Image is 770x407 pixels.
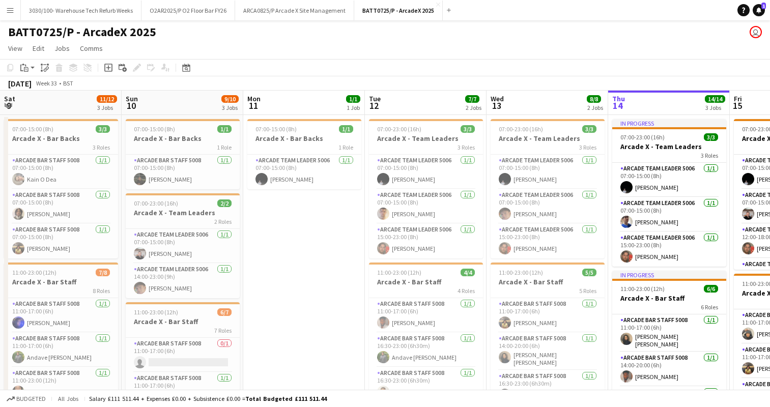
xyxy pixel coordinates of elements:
app-card-role: Arcade Team Leader 50061/107:00-15:00 (8h)[PERSON_NAME] [612,197,726,232]
span: 2 Roles [214,218,232,225]
a: Edit [28,42,48,55]
h3: Arcade X - Bar Backs [126,134,240,143]
div: 3 Jobs [222,104,238,111]
span: Total Budgeted £111 511.44 [245,395,327,402]
span: 11:00-23:00 (12h) [134,308,178,316]
app-job-card: 07:00-15:00 (8h)3/3Arcade X - Bar Backs3 RolesArcade Bar Staff 50081/107:00-15:00 (8h)Kain O DeaA... [4,119,118,258]
app-card-role: Arcade Team Leader 50061/107:00-15:00 (8h)[PERSON_NAME] [612,163,726,197]
span: Edit [33,44,44,53]
h3: Arcade X - Team Leaders [126,208,240,217]
app-card-role: Arcade Bar Staff 50081/107:00-15:00 (8h)[PERSON_NAME] [4,224,118,258]
span: View [8,44,22,53]
span: 07:00-23:00 (16h) [499,125,543,133]
button: Budgeted [5,393,47,404]
span: 5 Roles [579,287,596,295]
app-card-role: Arcade Bar Staff 50081/111:00-17:00 (6h)[PERSON_NAME] [4,298,118,333]
app-card-role: Arcade Bar Staff 50081/114:00-20:00 (6h)[PERSON_NAME] [PERSON_NAME] [491,333,605,370]
h3: Arcade X - Bar Staff [491,277,605,286]
span: 3/3 [582,125,596,133]
app-card-role: Arcade Team Leader 50061/114:00-23:00 (9h)[PERSON_NAME] [126,264,240,298]
app-card-role: Arcade Bar Staff 50081/114:00-20:00 (6h)[PERSON_NAME] [612,352,726,387]
app-card-role: Arcade Bar Staff 50081/116:30-23:00 (6h30m)Andave [PERSON_NAME] [369,333,483,367]
span: 3/3 [704,133,718,141]
span: 12 [367,100,381,111]
span: 2/2 [217,199,232,207]
app-card-role: Arcade Bar Staff 50081/111:00-17:00 (6h)Andave [PERSON_NAME] [4,333,118,367]
app-card-role: Arcade Bar Staff 50081/107:00-15:00 (8h)[PERSON_NAME] [4,189,118,224]
span: Thu [612,94,625,103]
app-card-role: Arcade Team Leader 50061/107:00-15:00 (8h)[PERSON_NAME] [491,189,605,224]
span: 1 [761,3,766,9]
app-card-role: Arcade Team Leader 50061/107:00-15:00 (8h)[PERSON_NAME] [369,155,483,189]
h3: Arcade X - Bar Staff [369,277,483,286]
span: 9 [3,100,15,111]
span: 1/1 [339,125,353,133]
span: Week 33 [34,79,59,87]
app-card-role: Arcade Team Leader 50061/115:00-23:00 (8h)[PERSON_NAME] [491,224,605,258]
h1: BATT0725/P - ArcadeX 2025 [8,24,156,40]
app-job-card: 07:00-23:00 (16h)3/3Arcade X - Team Leaders3 RolesArcade Team Leader 50061/107:00-15:00 (8h)[PERS... [491,119,605,258]
span: 6/6 [704,285,718,293]
span: 11 [246,100,261,111]
app-card-role: Arcade Bar Staff 50081/111:00-17:00 (6h)[PERSON_NAME] [491,298,605,333]
app-job-card: 07:00-15:00 (8h)1/1Arcade X - Bar Backs1 RoleArcade Team Leader 50061/107:00-15:00 (8h)[PERSON_NAME] [247,119,361,189]
app-job-card: In progress07:00-23:00 (16h)3/3Arcade X - Team Leaders3 RolesArcade Team Leader 50061/107:00-15:0... [612,119,726,267]
h3: Arcade X - Team Leaders [369,134,483,143]
span: 3/3 [96,125,110,133]
a: Comms [76,42,107,55]
span: 07:00-23:00 (16h) [134,199,178,207]
div: In progress [612,271,726,279]
app-card-role: Arcade Team Leader 50061/107:00-15:00 (8h)[PERSON_NAME] [126,229,240,264]
span: Jobs [54,44,70,53]
span: 14 [611,100,625,111]
span: 3 Roles [579,143,596,151]
span: Comms [80,44,103,53]
span: 6 Roles [701,303,718,311]
div: BST [63,79,73,87]
span: Mon [247,94,261,103]
span: Budgeted [16,395,46,402]
div: In progress [612,119,726,127]
app-job-card: 07:00-23:00 (16h)2/2Arcade X - Team Leaders2 RolesArcade Team Leader 50061/107:00-15:00 (8h)[PERS... [126,193,240,298]
span: Tue [369,94,381,103]
h3: Arcade X - Bar Backs [4,134,118,143]
app-card-role: Arcade Bar Staff 50081/116:30-23:00 (6h30m)[PERSON_NAME] [369,367,483,402]
span: 14/14 [705,95,725,103]
h3: Arcade X - Bar Backs [247,134,361,143]
app-user-avatar: Callum Rhodes [750,26,762,38]
h3: Arcade X - Team Leaders [612,142,726,151]
button: ARCA0825/P Arcade X Site Management [235,1,354,20]
span: Fri [734,94,742,103]
span: 11:00-23:00 (12h) [12,269,56,276]
button: 3030/100- Warehouse Tech Refurb Weeks [21,1,141,20]
app-job-card: 07:00-15:00 (8h)1/1Arcade X - Bar Backs1 RoleArcade Bar Staff 50081/107:00-15:00 (8h)[PERSON_NAME] [126,119,240,189]
h3: Arcade X - Team Leaders [491,134,605,143]
span: 7/7 [465,95,479,103]
span: 3 Roles [458,143,475,151]
app-card-role: Arcade Team Leader 50061/107:00-15:00 (8h)[PERSON_NAME] [369,189,483,224]
app-card-role: Arcade Bar Staff 50080/111:00-17:00 (6h) [126,338,240,372]
span: All jobs [56,395,80,402]
span: Sun [126,94,138,103]
app-card-role: Arcade Team Leader 50061/107:00-15:00 (8h)[PERSON_NAME] [247,155,361,189]
span: 15 [732,100,742,111]
h3: Arcade X - Bar Staff [612,294,726,303]
a: View [4,42,26,55]
span: 9/10 [221,95,239,103]
span: 8 Roles [93,287,110,295]
div: 3 Jobs [97,104,117,111]
app-card-role: Arcade Team Leader 50061/115:00-23:00 (8h)[PERSON_NAME] [369,224,483,258]
span: 7 Roles [214,327,232,334]
span: 11:00-23:00 (12h) [377,269,421,276]
span: 8/8 [587,95,601,103]
span: 13 [489,100,504,111]
div: 2 Jobs [466,104,481,111]
app-card-role: Arcade Bar Staff 50081/116:30-23:00 (6h30m)[PERSON_NAME] [491,370,605,405]
div: 2 Jobs [587,104,603,111]
app-job-card: 07:00-23:00 (16h)3/3Arcade X - Team Leaders3 RolesArcade Team Leader 50061/107:00-15:00 (8h)[PERS... [369,119,483,258]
